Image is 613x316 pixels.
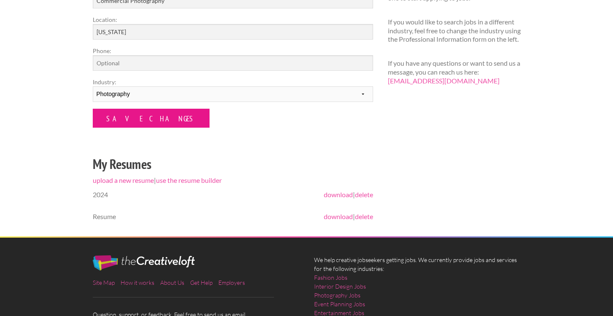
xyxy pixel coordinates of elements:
input: Optional [93,55,373,71]
input: e.g. New York, NY [93,24,373,40]
a: Get Help [190,279,212,286]
a: delete [355,212,373,220]
a: About Us [160,279,184,286]
a: upload a new resume [93,176,154,184]
a: delete [355,190,373,198]
a: Event Planning Jobs [314,300,365,308]
a: download [324,212,353,220]
h2: My Resumes [93,155,373,174]
input: Save Changes [93,109,210,128]
a: Site Map [93,279,115,286]
a: Interior Design Jobs [314,282,366,291]
a: Photography Jobs [314,291,360,300]
label: Phone: [93,46,373,55]
a: use the resume builder [156,176,222,184]
span: 2024 [93,190,108,198]
p: If you would like to search jobs in a different industry, feel free to change the industry using ... [388,18,521,44]
label: Location: [93,15,373,24]
a: [EMAIL_ADDRESS][DOMAIN_NAME] [388,77,500,85]
span: | [324,212,373,221]
a: download [324,190,353,198]
a: Employers [218,279,245,286]
img: The Creative Loft [93,255,195,270]
label: Industry: [93,78,373,86]
a: Fashion Jobs [314,273,347,282]
span: Resume [93,212,116,220]
span: | [324,190,373,199]
a: How it works [121,279,154,286]
p: If you have any questions or want to send us a message, you can reach us here: [388,59,521,85]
